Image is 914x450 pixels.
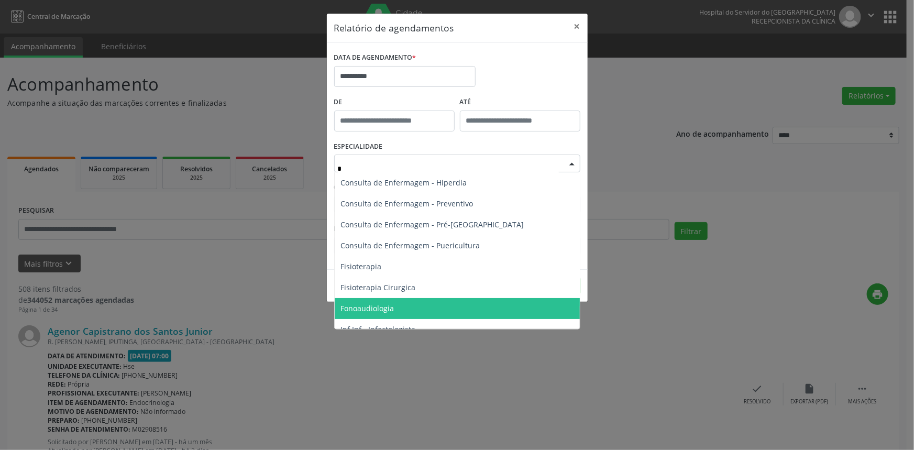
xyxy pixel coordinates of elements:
[341,282,416,292] span: Fisioterapia Cirurgica
[341,261,382,271] span: Fisioterapia
[567,14,588,39] button: Close
[341,240,480,250] span: Consulta de Enfermagem - Puericultura
[334,94,455,111] label: De
[341,324,416,334] span: Inf.Inf - Infectologista
[334,50,416,66] label: DATA DE AGENDAMENTO
[334,139,383,155] label: ESPECIALIDADE
[341,178,467,188] span: Consulta de Enfermagem - Hiperdia
[460,94,580,111] label: ATÉ
[334,21,454,35] h5: Relatório de agendamentos
[341,303,394,313] span: Fonoaudiologia
[341,199,473,208] span: Consulta de Enfermagem - Preventivo
[341,219,524,229] span: Consulta de Enfermagem - Pré-[GEOGRAPHIC_DATA]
